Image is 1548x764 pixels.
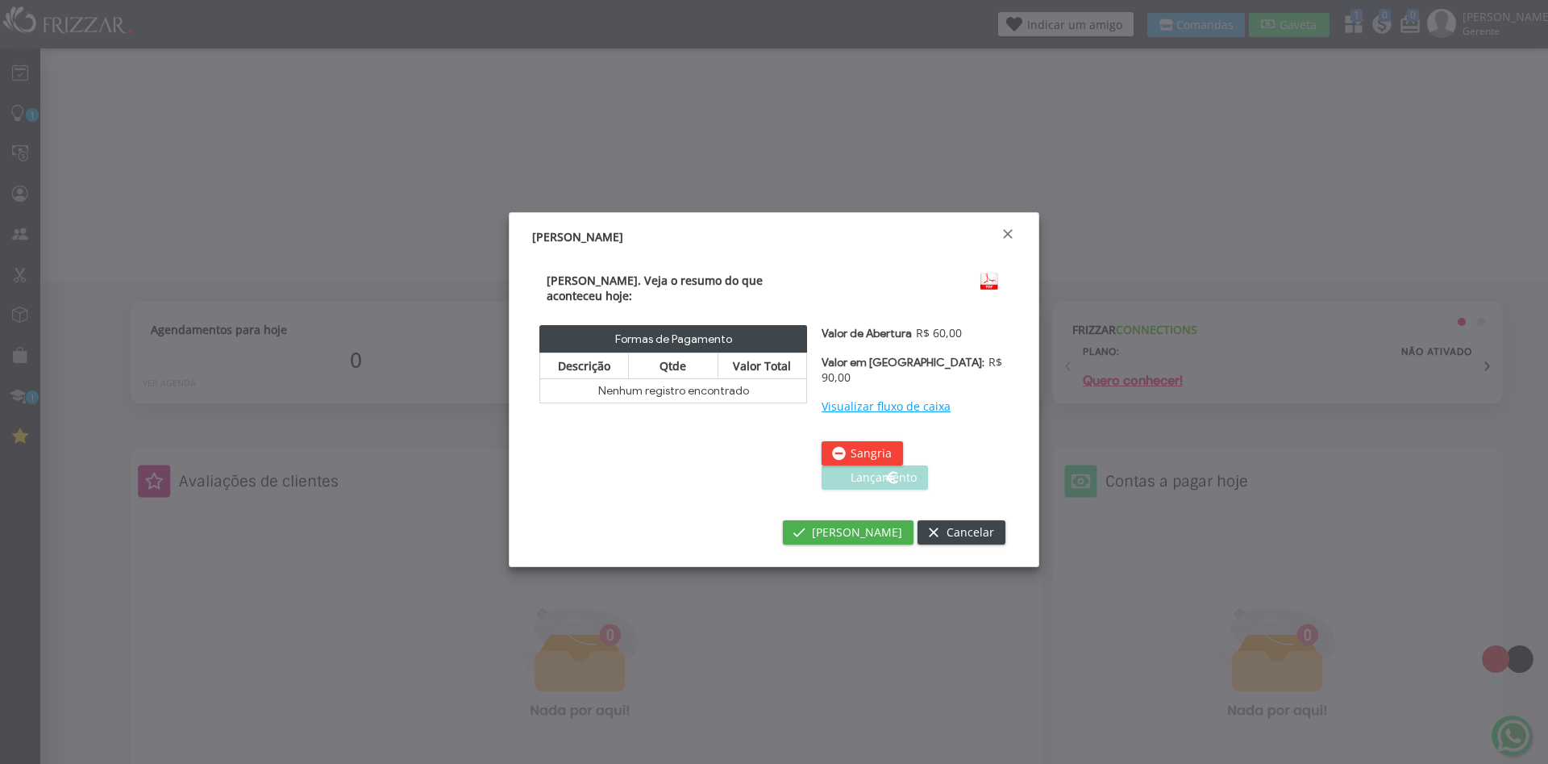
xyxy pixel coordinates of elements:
button: Sangria [822,441,903,465]
span: R$ 90,00 [822,354,1002,385]
img: Gerar PDF [977,273,1001,290]
th: Valor Total [718,353,806,378]
label: Valor em [GEOGRAPHIC_DATA]: [822,356,984,369]
th: Qtde [629,353,718,378]
span: Sangria [851,441,892,465]
span: R$ 60,00 [912,325,962,340]
span: Descrição [558,358,610,374]
label: Valor de Abertura [822,327,912,340]
button: [PERSON_NAME] [783,520,913,545]
td: Nenhum registro encontrado [540,378,807,403]
a: Fechar [1000,226,1016,242]
div: Formas de Pagamento [539,325,807,353]
button: Cancelar [918,520,1005,545]
th: Descrição [540,353,629,378]
span: [PERSON_NAME] [812,520,902,545]
a: Visualizar fluxo de caixa [822,399,951,414]
span: Valor Total [733,358,791,374]
span: [PERSON_NAME]. Veja o resumo do que aconteceu hoje: [547,273,763,303]
span: Qtde [660,358,686,374]
span: Cancelar [947,520,994,545]
span: [PERSON_NAME] [532,229,623,244]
